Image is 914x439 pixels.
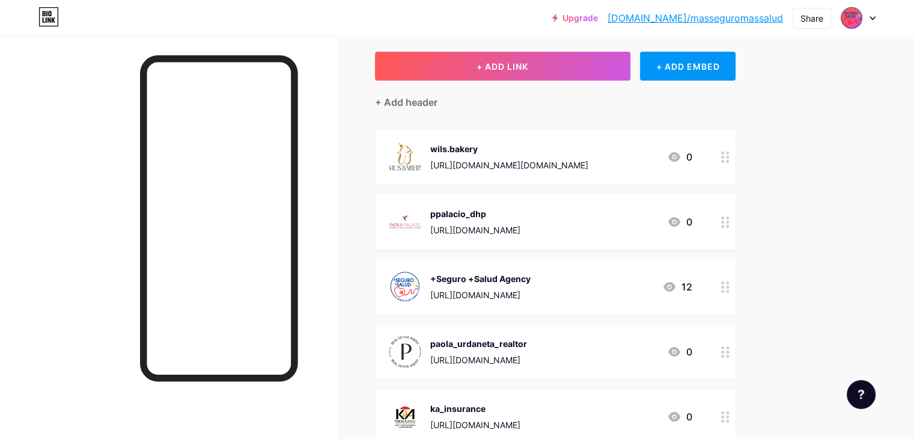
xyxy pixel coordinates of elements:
div: + ADD EMBED [640,52,736,81]
div: [URL][DOMAIN_NAME] [430,354,527,366]
div: [URL][DOMAIN_NAME] [430,419,520,431]
span: + ADD LINK [477,61,528,72]
div: [URL][DOMAIN_NAME] [430,224,520,236]
div: paola_urdaneta_realtor [430,337,527,350]
div: 0 [667,150,692,164]
div: [URL][DOMAIN_NAME][DOMAIN_NAME] [430,159,588,171]
div: 0 [667,215,692,229]
img: masseguromassalud [840,7,863,29]
img: ppalacio_dhp [389,206,421,238]
div: 12 [662,280,692,294]
img: +Seguro +Salud Agency [389,271,421,302]
a: [DOMAIN_NAME]/masseguromassalud [608,11,783,25]
div: [URL][DOMAIN_NAME] [430,289,531,301]
div: 0 [667,345,692,359]
div: ppalacio_dhp [430,207,520,220]
img: ka_insurance [389,401,421,432]
div: Share [800,12,823,25]
button: + ADD LINK [375,52,630,81]
div: 0 [667,410,692,424]
a: Upgrade [552,13,598,23]
img: wils.bakery [389,141,421,173]
img: paola_urdaneta_realtor [389,336,421,367]
div: +Seguro +Salud Agency [430,272,531,285]
div: wils.bakery [430,143,588,155]
div: + Add header [375,95,437,109]
div: ka_insurance [430,402,520,415]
